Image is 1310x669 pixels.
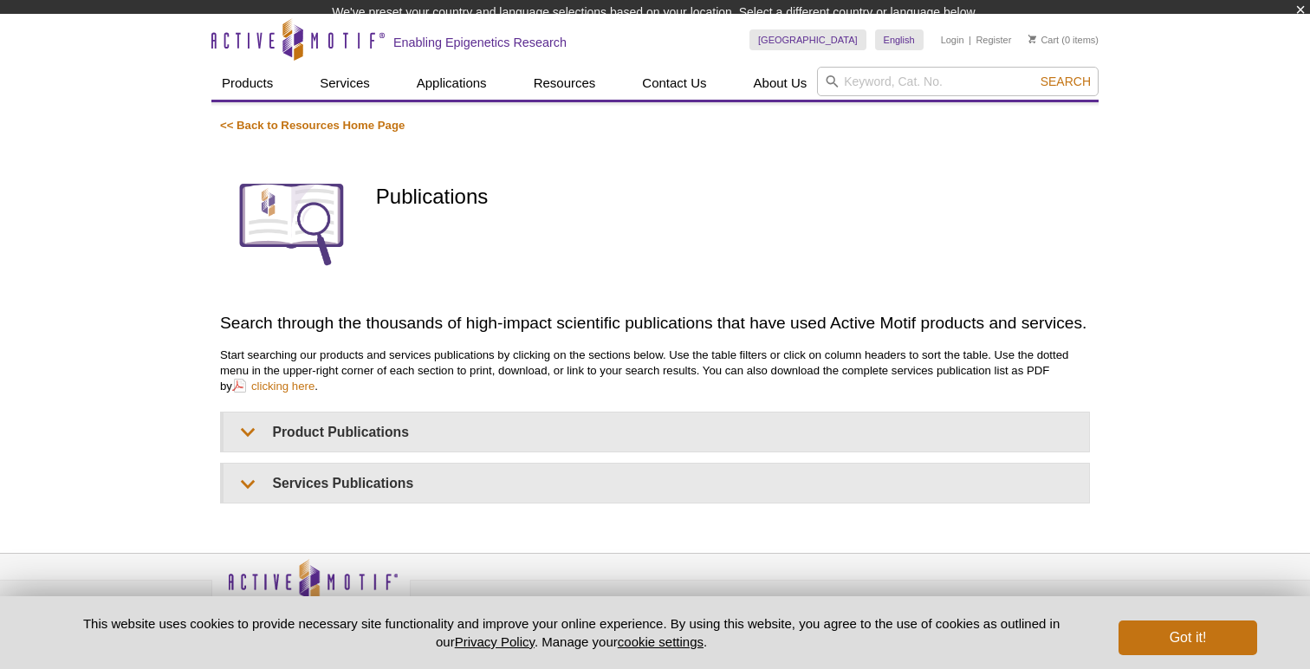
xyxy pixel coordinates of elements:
[976,34,1011,46] a: Register
[232,378,315,394] a: clicking here
[309,67,380,100] a: Services
[406,67,497,100] a: Applications
[1028,29,1099,50] li: (0 items)
[969,29,971,50] li: |
[632,67,717,100] a: Contact Us
[618,634,704,649] button: cookie settings
[743,67,818,100] a: About Us
[211,67,283,100] a: Products
[393,35,567,50] h2: Enabling Epigenetics Research
[941,34,964,46] a: Login
[1035,74,1096,89] button: Search
[701,13,747,54] img: Change Here
[376,185,1090,211] h1: Publications
[905,584,1034,622] table: Click to Verify - This site chose Symantec SSL for secure e-commerce and confidential communicati...
[220,151,363,294] img: Publications
[523,67,606,100] a: Resources
[220,347,1090,394] p: Start searching our products and services publications by clicking on the sections below. Use the...
[817,67,1099,96] input: Keyword, Cat. No.
[53,614,1090,651] p: This website uses cookies to provide necessary site functionality and improve your online experie...
[224,464,1089,503] summary: Services Publications
[1028,35,1036,43] img: Your Cart
[220,119,405,132] a: << Back to Resources Home Page
[455,634,535,649] a: Privacy Policy
[1119,620,1257,655] button: Got it!
[211,554,411,624] img: Active Motif,
[749,29,866,50] a: [GEOGRAPHIC_DATA]
[1041,75,1091,88] span: Search
[1028,34,1059,46] a: Cart
[220,311,1090,334] h2: Search through the thousands of high-impact scientific publications that have used Active Motif p...
[875,29,924,50] a: English
[224,412,1089,451] summary: Product Publications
